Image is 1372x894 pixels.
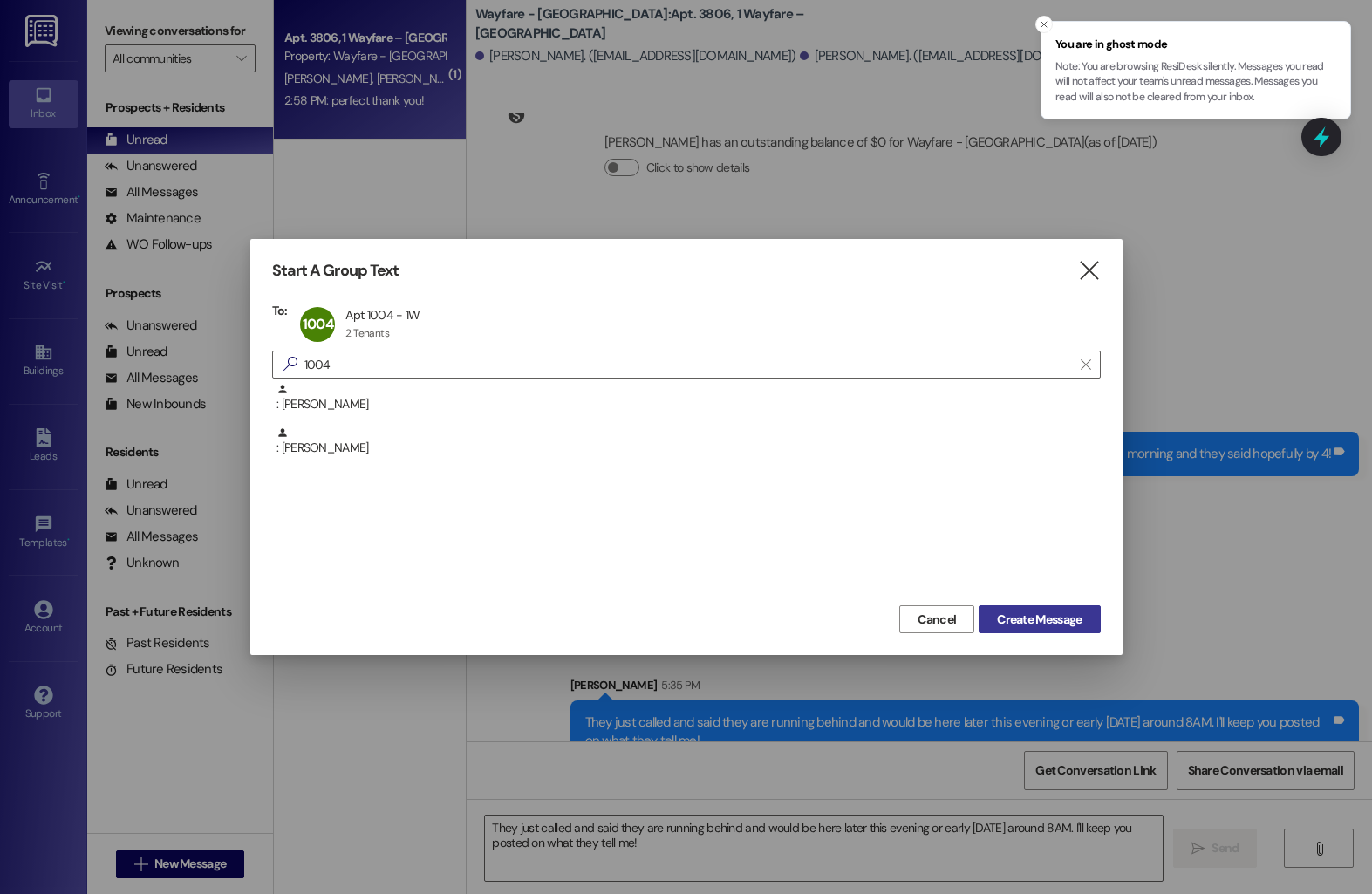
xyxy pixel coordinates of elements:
i:  [1077,262,1101,280]
i:  [276,355,304,373]
div: Apt 1004 - 1W [345,307,420,323]
button: Cancel [899,605,974,633]
span: You are in ghost mode [1055,36,1336,53]
span: 1004 [303,315,333,333]
i:  [1081,358,1090,372]
h3: To: [272,303,288,318]
span: Create Message [997,611,1082,629]
div: : [PERSON_NAME] [276,427,1101,457]
h3: Start A Group Text [272,261,399,281]
div: : [PERSON_NAME] [276,383,1101,413]
div: : [PERSON_NAME] [272,383,1101,427]
button: Create Message [979,605,1100,633]
div: 2 Tenants [345,326,389,340]
p: Note: You are browsing ResiDesk silently. Messages you read will not affect your team's unread me... [1055,59,1336,106]
span: Cancel [918,611,956,629]
button: Clear text [1072,351,1100,378]
input: Search for any contact or apartment [304,352,1072,377]
button: Close toast [1035,16,1053,33]
div: : [PERSON_NAME] [272,427,1101,470]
